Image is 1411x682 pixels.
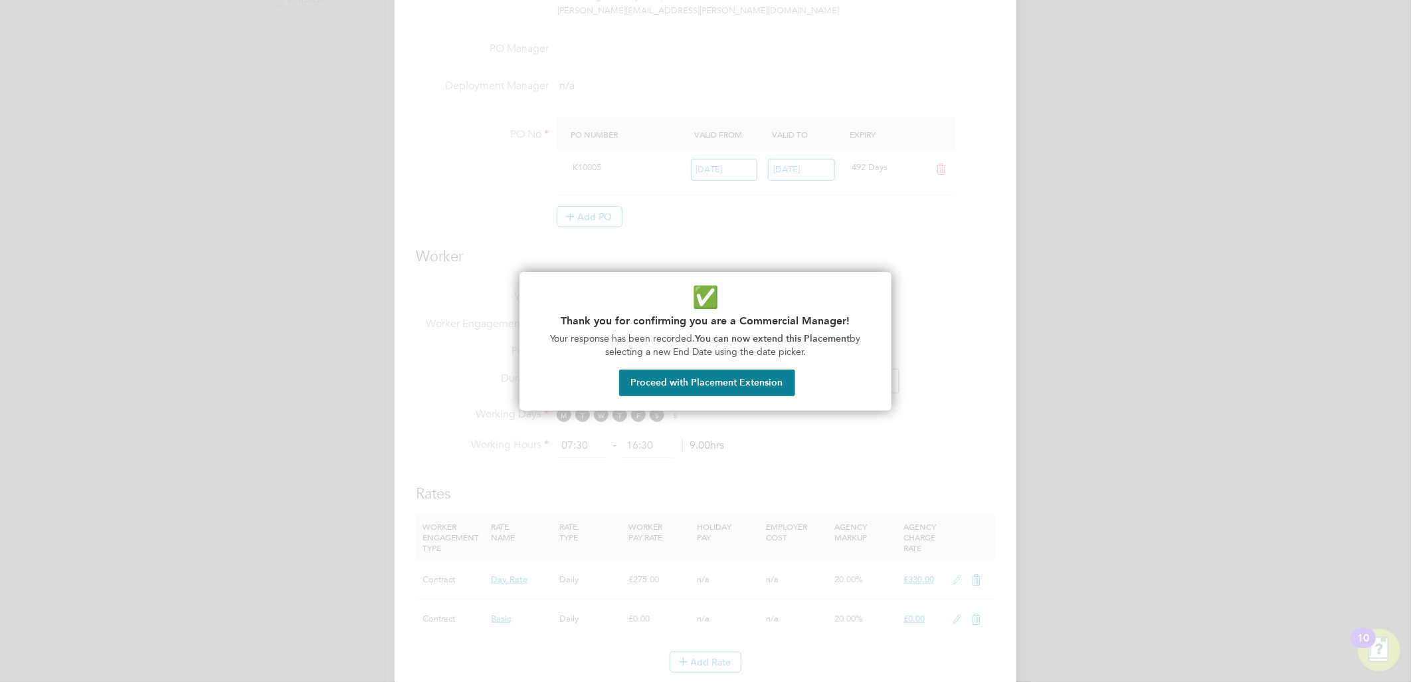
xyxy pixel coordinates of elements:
strong: You can now extend this Placement [696,333,850,344]
p: ✅ [535,283,876,312]
span: Your response has been recorded. [551,333,696,344]
div: Commercial Manager Confirmation [519,272,892,411]
h2: Thank you for confirming you are a Commercial Manager! [535,314,876,327]
button: Proceed with Placement Extension [619,370,795,396]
